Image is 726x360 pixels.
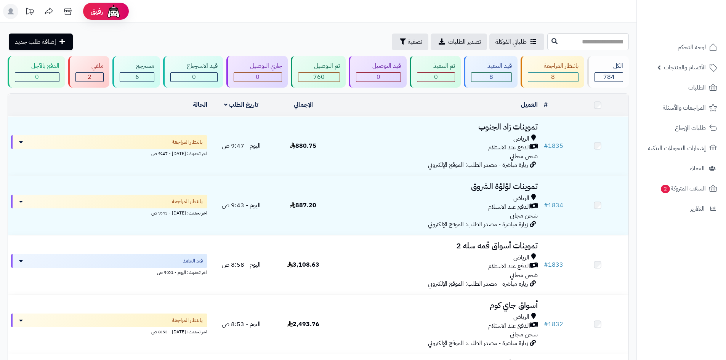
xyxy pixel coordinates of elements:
span: اليوم - 9:47 ص [222,141,261,150]
div: ملغي [75,62,104,70]
span: 3,108.63 [287,260,319,269]
div: 0 [171,73,217,82]
span: الدفع عند الاستلام [488,143,530,152]
div: الكل [595,62,623,70]
span: 8 [551,72,555,82]
span: 2 [88,72,91,82]
span: 0 [256,72,260,82]
span: الرياض [513,134,529,143]
a: التقارير [641,200,721,218]
div: 0 [234,73,282,82]
div: 6 [120,73,154,82]
a: تم التوصيل 760 [289,56,348,88]
span: الرياض [513,253,529,262]
a: #1834 [544,201,563,210]
a: إشعارات التحويلات البنكية [641,139,721,157]
span: إضافة طلب جديد [15,37,56,46]
a: قيد التنفيذ 8 [462,56,519,88]
span: الطلبات [688,82,706,93]
div: قيد التنفيذ [471,62,512,70]
a: الطلبات [641,78,721,97]
span: بانتظار المراجعة [172,198,203,205]
a: قيد الاسترجاع 0 [162,56,225,88]
span: # [544,201,548,210]
a: الإجمالي [294,100,313,109]
span: إشعارات التحويلات البنكية [648,143,706,154]
span: 2 [661,185,670,193]
span: اليوم - 8:58 ص [222,260,261,269]
a: الكل784 [586,56,630,88]
span: طلباتي المُوكلة [495,37,527,46]
div: جاري التوصيل [234,62,282,70]
div: الدفع بالآجل [15,62,59,70]
span: شحن مجاني [510,270,538,280]
a: السلات المتروكة2 [641,179,721,198]
a: #1835 [544,141,563,150]
span: زيارة مباشرة - مصدر الطلب: الموقع الإلكتروني [428,339,528,348]
a: تاريخ الطلب [224,100,259,109]
span: زيارة مباشرة - مصدر الطلب: الموقع الإلكتروني [428,220,528,229]
a: طلباتي المُوكلة [489,34,544,50]
span: الدفع عند الاستلام [488,203,530,211]
h3: تموينات لؤلؤة الشروق [337,182,538,191]
h3: تموينات زاد الجنوب [337,123,538,131]
a: تحديثات المنصة [20,4,39,21]
a: تصدير الطلبات [431,34,487,50]
span: # [544,260,548,269]
span: 880.75 [290,141,316,150]
a: # [544,100,548,109]
a: تم التنفيذ 0 [408,56,462,88]
div: 0 [417,73,455,82]
div: اخر تحديث: [DATE] - 8:53 ص [11,327,207,335]
a: إضافة طلب جديد [9,34,73,50]
a: بانتظار المراجعة 8 [519,56,586,88]
a: الحالة [193,100,207,109]
span: الدفع عند الاستلام [488,262,530,271]
div: اخر تحديث: [DATE] - 9:43 ص [11,208,207,216]
a: مسترجع 6 [111,56,162,88]
span: 2,493.76 [287,320,319,329]
a: جاري التوصيل 0 [225,56,289,88]
span: بانتظار المراجعة [172,138,203,146]
a: الدفع بالآجل 0 [6,56,67,88]
span: 0 [192,72,196,82]
span: 784 [603,72,615,82]
div: مسترجع [120,62,154,70]
span: # [544,141,548,150]
span: 0 [377,72,380,82]
div: 0 [15,73,59,82]
span: 6 [135,72,139,82]
span: اليوم - 8:53 ص [222,320,261,329]
span: 760 [313,72,325,82]
div: بانتظار المراجعة [528,62,579,70]
h3: تموينات أسواق قمه سله 2 [337,242,538,250]
span: الرياض [513,194,529,203]
span: طلبات الإرجاع [675,123,706,133]
span: تصدير الطلبات [448,37,481,46]
div: 0 [356,73,401,82]
div: تم التوصيل [298,62,340,70]
span: شحن مجاني [510,330,538,339]
img: logo-2.png [674,19,719,35]
span: # [544,320,548,329]
span: شحن مجاني [510,152,538,161]
span: العملاء [690,163,705,174]
a: المراجعات والأسئلة [641,99,721,117]
a: لوحة التحكم [641,38,721,56]
span: 887.20 [290,201,316,210]
span: لوحة التحكم [678,42,706,53]
span: زيارة مباشرة - مصدر الطلب: الموقع الإلكتروني [428,160,528,170]
div: 2 [76,73,104,82]
button: تصفية [392,34,428,50]
span: المراجعات والأسئلة [663,102,706,113]
span: اليوم - 9:43 ص [222,201,261,210]
span: السلات المتروكة [660,183,706,194]
div: 8 [471,73,511,82]
div: اخر تحديث: [DATE] - 9:47 ص [11,149,207,157]
a: طلبات الإرجاع [641,119,721,137]
span: زيارة مباشرة - مصدر الطلب: الموقع الإلكتروني [428,279,528,288]
a: #1833 [544,260,563,269]
h3: أسواق جاي كوم [337,301,538,310]
span: 8 [489,72,493,82]
a: ملغي 2 [67,56,111,88]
